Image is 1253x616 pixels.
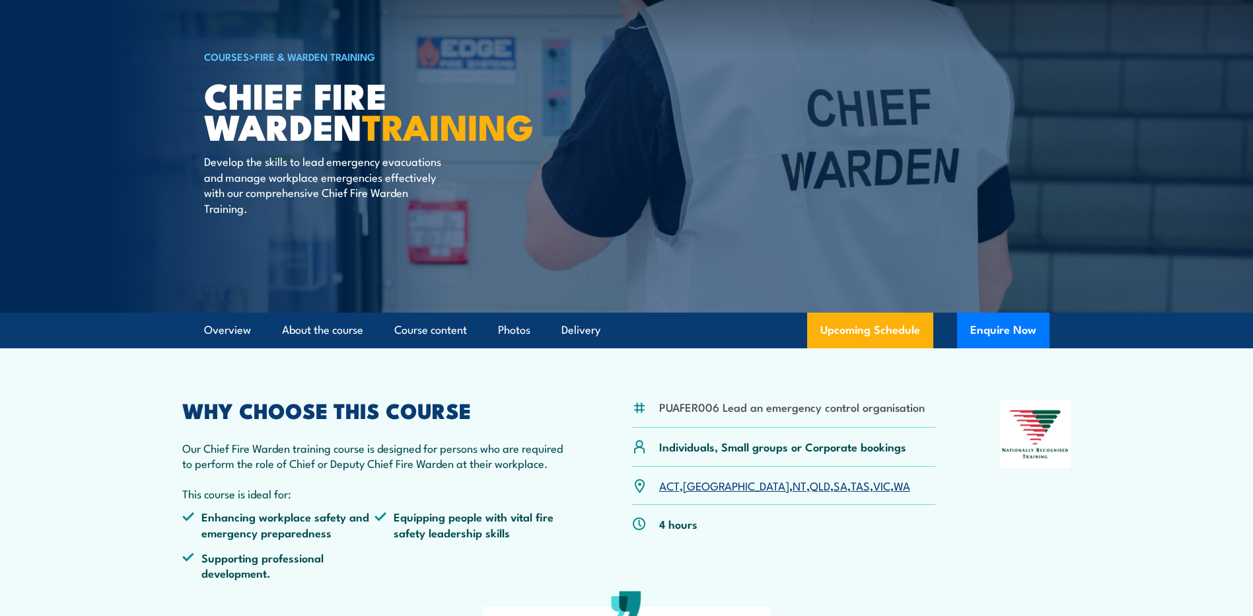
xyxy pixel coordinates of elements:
[204,313,251,348] a: Overview
[851,477,870,493] a: TAS
[394,313,467,348] a: Course content
[873,477,890,493] a: VIC
[561,313,600,348] a: Delivery
[807,313,933,348] a: Upcoming Schedule
[182,440,568,471] p: Our Chief Fire Warden training course is designed for persons who are required to perform the rol...
[793,477,806,493] a: NT
[683,477,789,493] a: [GEOGRAPHIC_DATA]
[375,509,567,540] li: Equipping people with vital fire safety leadership skills
[834,477,847,493] a: SA
[659,439,906,454] p: Individuals, Small groups or Corporate bookings
[362,98,534,153] strong: TRAINING
[659,516,698,531] p: 4 hours
[659,478,910,493] p: , , , , , , ,
[204,48,530,64] h6: >
[957,313,1050,348] button: Enquire Now
[204,153,445,215] p: Develop the skills to lead emergency evacuations and manage workplace emergencies effectively wit...
[182,509,375,540] li: Enhancing workplace safety and emergency preparedness
[810,477,830,493] a: QLD
[894,477,910,493] a: WA
[204,79,530,141] h1: Chief Fire Warden
[659,399,925,414] li: PUAFER006 Lead an emergency control organisation
[182,550,375,581] li: Supporting professional development.
[255,49,375,63] a: Fire & Warden Training
[204,49,249,63] a: COURSES
[282,313,363,348] a: About the course
[182,401,568,419] h2: WHY CHOOSE THIS COURSE
[1000,401,1071,468] img: Nationally Recognised Training logo.
[659,477,680,493] a: ACT
[182,486,568,501] p: This course is ideal for:
[498,313,530,348] a: Photos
